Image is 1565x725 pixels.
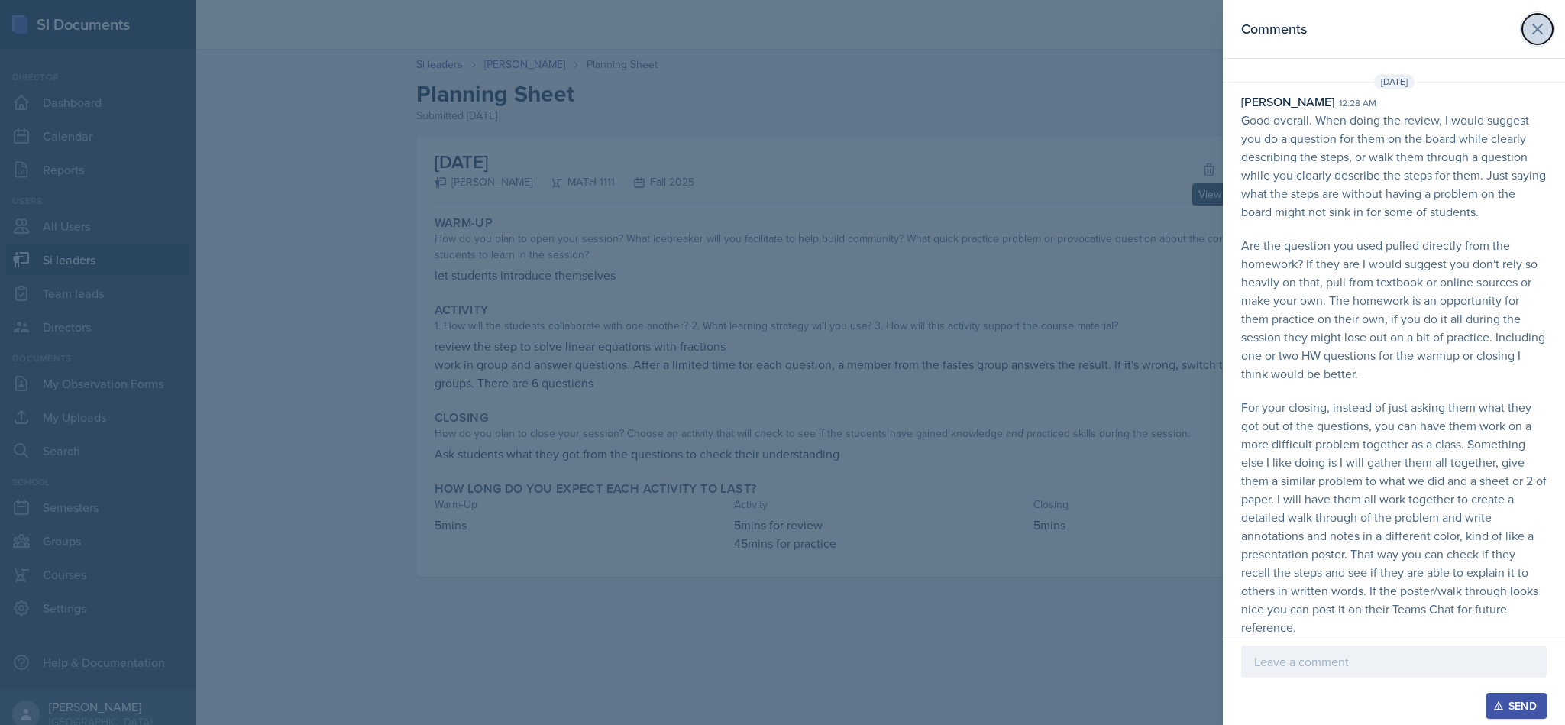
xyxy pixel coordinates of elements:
div: [PERSON_NAME] [1241,92,1334,111]
span: [DATE] [1374,74,1415,89]
p: Are the question you used pulled directly from the homework? If they are I would suggest you don'... [1241,236,1547,383]
div: Send [1496,700,1537,712]
p: Good overall. When doing the review, I would suggest you do a question for them on the board whil... [1241,111,1547,221]
div: 12:28 am [1339,96,1376,110]
button: Send [1486,693,1547,719]
h2: Comments [1241,18,1307,40]
p: For your closing, instead of just asking them what they got out of the questions, you can have th... [1241,398,1547,636]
